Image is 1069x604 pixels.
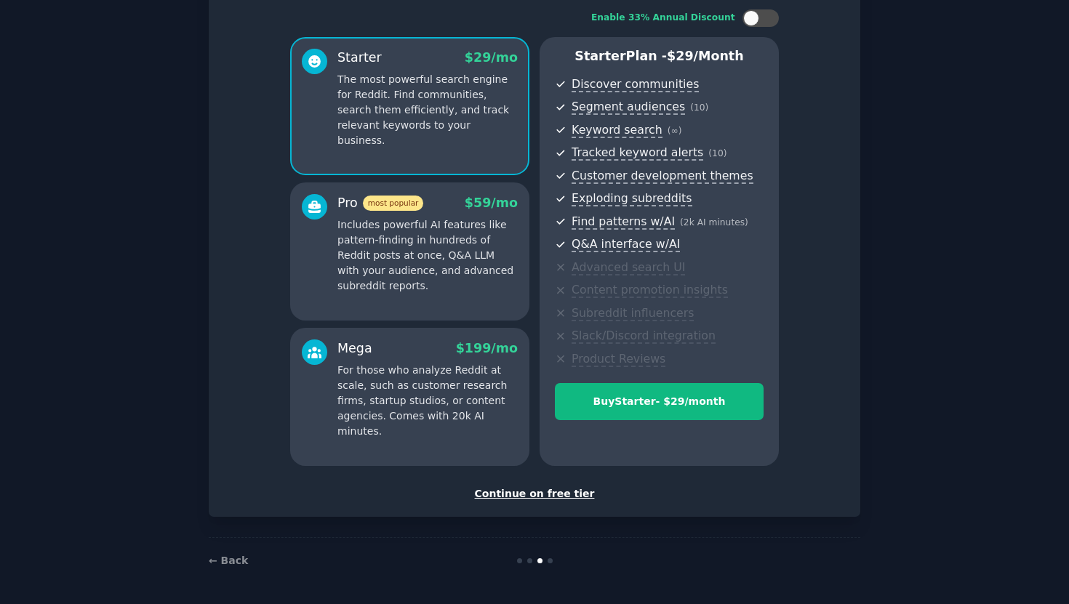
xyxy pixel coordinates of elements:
[572,306,694,321] span: Subreddit influencers
[337,339,372,358] div: Mega
[337,49,382,67] div: Starter
[572,283,728,298] span: Content promotion insights
[337,72,518,148] p: The most powerful search engine for Reddit. Find communities, search them efficiently, and track ...
[572,145,703,161] span: Tracked keyword alerts
[337,363,518,439] p: For those who analyze Reddit at scale, such as customer research firms, startup studios, or conte...
[668,126,682,136] span: ( ∞ )
[572,214,675,230] span: Find patterns w/AI
[465,50,518,65] span: $ 29 /mo
[465,196,518,210] span: $ 59 /mo
[572,237,680,252] span: Q&A interface w/AI
[363,196,424,211] span: most popular
[572,100,685,115] span: Segment audiences
[572,191,692,206] span: Exploding subreddits
[572,169,753,184] span: Customer development themes
[556,394,763,409] div: Buy Starter - $ 29 /month
[572,77,699,92] span: Discover communities
[572,329,716,344] span: Slack/Discord integration
[456,341,518,355] span: $ 199 /mo
[555,47,764,65] p: Starter Plan -
[708,148,726,158] span: ( 10 )
[337,194,423,212] div: Pro
[572,260,685,275] span: Advanced search UI
[209,555,248,566] a: ← Back
[572,352,665,367] span: Product Reviews
[690,102,708,113] span: ( 10 )
[591,12,735,25] div: Enable 33% Annual Discount
[680,217,748,227] span: ( 2k AI minutes )
[224,486,845,502] div: Continue on free tier
[555,383,764,420] button: BuyStarter- $29/month
[572,123,662,138] span: Keyword search
[667,49,744,63] span: $ 29 /month
[337,217,518,294] p: Includes powerful AI features like pattern-finding in hundreds of Reddit posts at once, Q&A LLM w...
